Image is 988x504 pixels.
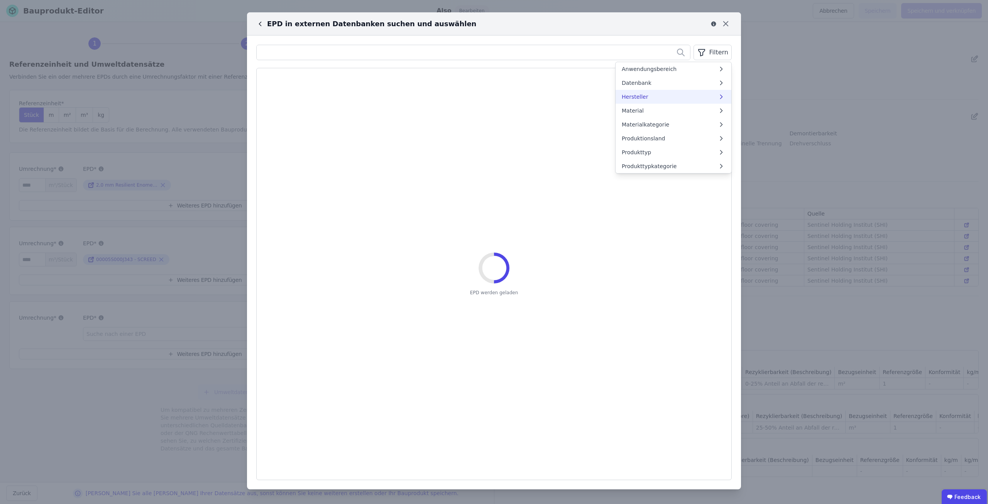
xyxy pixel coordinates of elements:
button: Filtern [694,45,732,60]
span: Datenbank [622,79,651,87]
span: Anwendungsbereich [622,65,677,73]
span: Materialkategorie [622,121,669,128]
div: EPD in externen Datenbanken suchen und auswählen [256,19,476,29]
span: EPD werden geladen [470,290,518,296]
span: Produktionsland [622,135,665,142]
span: Hersteller [622,93,648,101]
span: Produkttypkategorie [622,162,677,170]
span: Produkttyp [622,148,651,156]
span: Material [622,107,644,115]
ul: Filtern [616,62,731,173]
